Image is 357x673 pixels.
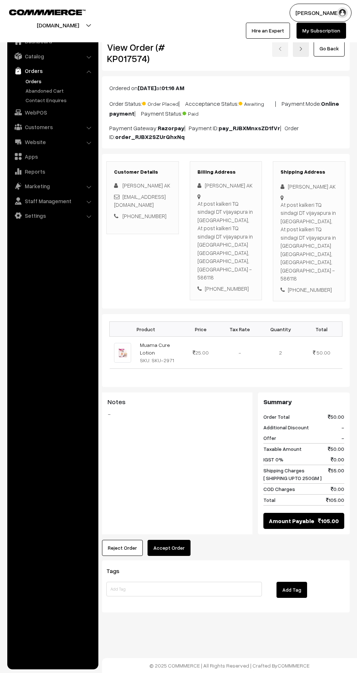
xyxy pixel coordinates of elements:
span: 25.00 [193,349,209,356]
h3: Notes [107,398,247,406]
footer: © 2025 COMMMERCE | All Rights Reserved | Crafted By [102,658,357,673]
span: Order Total [263,413,290,421]
h3: Summary [263,398,344,406]
button: Add Tag [276,582,307,598]
p: Payment Gateway: | Payment ID: | Order ID: [109,124,342,141]
span: 105.00 [326,496,344,504]
span: Awaiting [239,98,275,108]
span: 55.00 [328,467,344,482]
span: 0.00 [331,485,344,493]
div: [PERSON_NAME] AK [197,181,255,190]
span: IGST 0% [263,456,283,463]
span: [PERSON_NAME] AK [122,182,170,189]
a: WebPOS [9,106,96,119]
button: Reject Order [102,540,143,556]
a: Reports [9,165,96,178]
td: - [219,337,260,369]
span: - [341,423,344,431]
h3: Customer Details [114,169,171,175]
span: Total [263,496,275,504]
div: [PHONE_NUMBER] [197,285,255,293]
b: Razorpay [158,124,184,132]
span: Tags [106,567,128,575]
span: Order Placed [142,98,178,108]
input: Add Tag [106,582,262,596]
a: Hire an Expert [246,23,290,39]
button: Accept Order [148,540,191,556]
span: 0.00 [331,456,344,463]
h3: Billing Address [197,169,255,175]
div: At post kalkeri TQ sindagi DT vijayapura in [GEOGRAPHIC_DATA], At post kalkeri TQ sindagi DT vija... [197,200,255,282]
span: Amount Payable [269,517,314,525]
b: 01:16 AM [161,84,184,92]
h2: View Order (# KP017574) [107,42,179,64]
a: Marketing [9,179,96,193]
img: COMMMERCE [9,9,86,15]
div: At post kalkeri TQ sindagi DT vijayapura in [GEOGRAPHIC_DATA], At post kalkeri TQ sindagi DT vija... [280,201,338,283]
button: [DOMAIN_NAME] [11,16,105,34]
a: Orders [9,64,96,77]
h3: Shipping Address [280,169,338,175]
a: Orders [24,77,96,85]
a: [PHONE_NUMBER] [122,213,166,219]
b: order_RJBX2SZUrQhxNq [115,133,185,140]
img: 1000366399.jpg [114,343,131,363]
p: Ordered on at [109,84,342,92]
a: Apps [9,150,96,163]
span: 2 [279,349,282,356]
a: [EMAIL_ADDRESS][DOMAIN_NAME] [114,193,166,208]
a: Settings [9,209,96,222]
a: Muama Cure Lotion [140,342,170,356]
th: Price [183,322,219,337]
span: Additional Discount [263,423,309,431]
img: right-arrow.png [299,47,303,51]
th: Total [301,322,342,337]
b: [DATE] [138,84,156,92]
a: COMMMERCE [278,662,310,669]
div: [PHONE_NUMBER] [280,286,338,294]
a: Website [9,135,96,148]
a: My Subscription [297,23,346,39]
span: 50.00 [328,413,344,421]
th: Quantity [260,322,301,337]
a: Staff Management [9,194,96,208]
a: Go Back [314,40,345,57]
div: SKU: SKU-2971 [140,356,178,364]
span: 105.00 [318,517,339,525]
span: Offer [263,434,276,442]
a: COMMMERCE [9,7,73,16]
b: pay_RJBXMnxsZD1fVr [219,124,280,132]
a: Contact Enquires [24,96,96,104]
span: 50.00 [328,445,344,453]
p: Order Status: | Accceptance Status: | Payment Mode: | Payment Status: [109,98,342,118]
button: [PERSON_NAME] [290,4,352,22]
a: Catalog [9,50,96,63]
img: user [337,7,348,18]
span: Taxable Amount [263,445,302,453]
span: - [341,434,344,442]
a: Abandoned Cart [24,87,96,94]
blockquote: - [107,410,247,418]
span: Shipping Charges [ SHIPPING UPTO 250GM ] [263,467,322,482]
span: 50.00 [317,349,330,356]
a: Customers [9,120,96,134]
th: Product [110,322,183,337]
span: Paid [183,108,219,117]
span: COD Charges [263,485,295,493]
th: Tax Rate [219,322,260,337]
div: [PERSON_NAME] AK [280,182,338,191]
